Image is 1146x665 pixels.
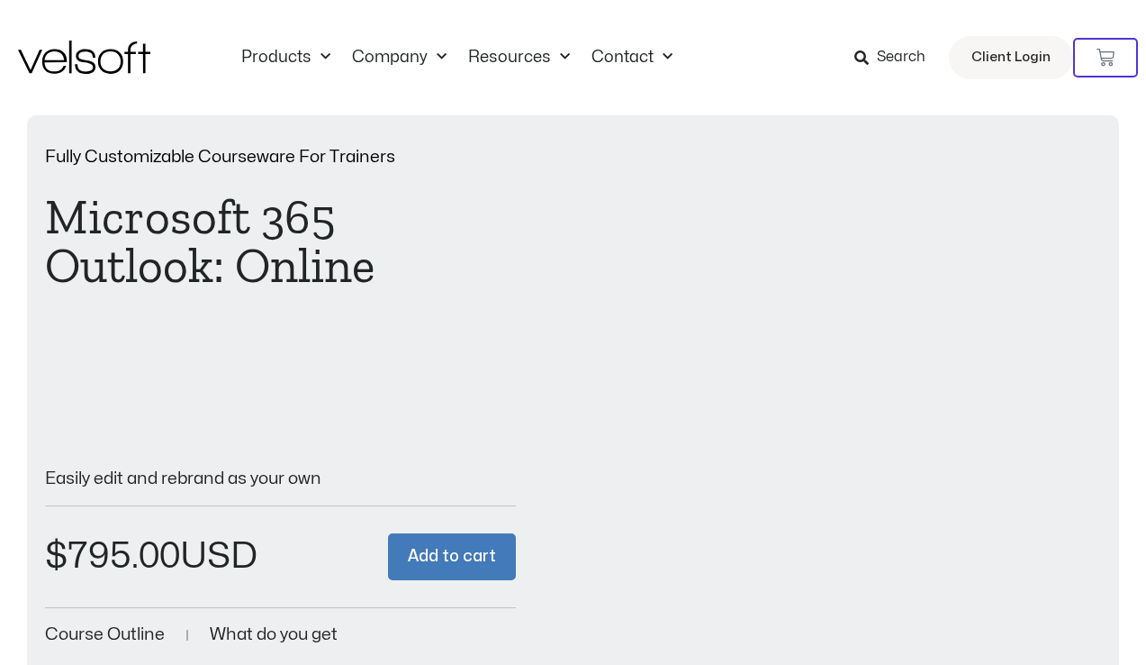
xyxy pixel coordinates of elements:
a: Search [854,42,938,73]
img: Velsoft Training Materials [18,41,150,74]
a: ContactMenu Toggle [581,48,683,68]
span: Client Login [971,46,1051,69]
a: Client Login [949,36,1073,79]
h1: Microsoft 365 Outlook: Online [45,193,516,290]
a: ResourcesMenu Toggle [457,48,581,68]
a: What do you get [210,626,338,643]
nav: Menu [230,48,683,68]
p: Fully Customizable Courseware For Trainers [45,149,516,166]
p: Easily edit and rebrand as your own [45,470,516,487]
a: Course Outline [45,626,165,643]
bdi: 795.00 [45,539,180,574]
span: Search [877,46,925,69]
a: ProductsMenu Toggle [230,48,341,68]
button: Add to cart [388,533,516,581]
a: CompanyMenu Toggle [341,48,457,68]
span: $ [45,539,68,574]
